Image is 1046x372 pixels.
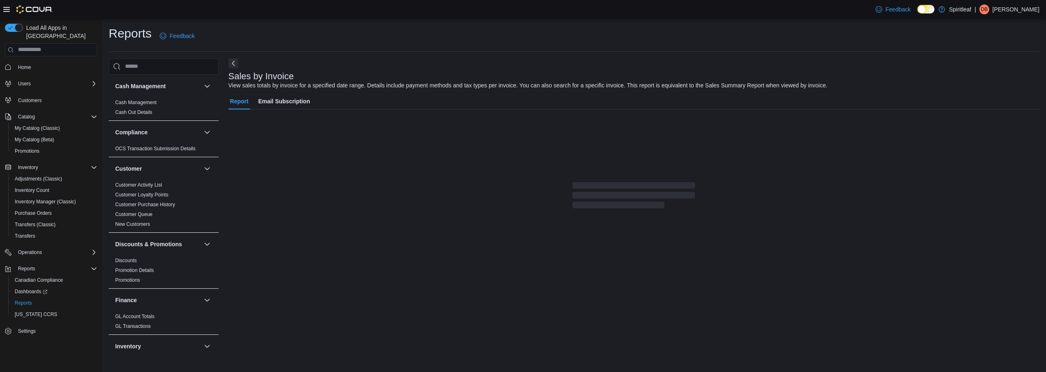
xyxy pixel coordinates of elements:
span: My Catalog (Classic) [15,125,60,131]
button: Users [15,79,34,89]
a: Home [15,62,34,72]
h3: Customer [115,165,142,173]
span: Customer Activity List [115,182,162,188]
button: Next [228,58,238,68]
span: Customer Queue [115,211,152,218]
a: OCS Transaction Submission Details [115,146,196,151]
a: GL Transactions [115,323,151,329]
span: Users [15,79,97,89]
span: Inventory Count [11,185,97,195]
span: Settings [15,326,97,336]
h3: Sales by Invoice [228,71,294,81]
p: | [974,4,976,14]
h3: Inventory [115,342,141,350]
a: [US_STATE] CCRS [11,310,60,319]
span: Reports [15,300,32,306]
span: Operations [18,249,42,256]
button: Transfers [8,230,101,242]
span: Operations [15,247,97,257]
span: Inventory [18,164,38,171]
div: Discounts & Promotions [109,256,219,288]
input: Dark Mode [917,5,934,13]
span: My Catalog (Beta) [11,135,97,145]
span: Reports [11,298,97,308]
button: My Catalog (Beta) [8,134,101,145]
span: Reports [18,265,35,272]
div: Cash Management [109,98,219,120]
span: Catalog [18,114,35,120]
button: Inventory [115,342,201,350]
span: Adjustments (Classic) [11,174,97,184]
span: Settings [18,328,36,334]
span: Transfers (Classic) [11,220,97,229]
a: Transfers [11,231,38,241]
button: Compliance [115,128,201,136]
a: Feedback [872,1,914,18]
span: Transfers (Classic) [15,221,56,228]
a: Transfers (Classic) [11,220,59,229]
span: Customers [18,97,42,104]
a: Promotion Details [115,267,154,273]
h3: Compliance [115,128,148,136]
span: Inventory Manager (Classic) [15,198,76,205]
span: Washington CCRS [11,310,97,319]
img: Cova [16,5,53,13]
a: My Catalog (Classic) [11,123,63,133]
button: Customer [202,164,212,174]
button: Catalog [2,111,101,123]
span: My Catalog (Classic) [11,123,97,133]
button: Compliance [202,127,212,137]
button: Adjustments (Classic) [8,173,101,185]
button: [US_STATE] CCRS [8,309,101,320]
button: Inventory [202,341,212,351]
span: GL Account Totals [115,313,154,320]
span: Loading [572,184,695,210]
button: Inventory [2,162,101,173]
h1: Reports [109,25,152,42]
h3: Finance [115,296,137,304]
span: Customers [15,95,97,105]
span: Inventory [15,163,97,172]
button: Home [2,61,101,73]
button: Transfers (Classic) [8,219,101,230]
span: Customer Purchase History [115,201,175,208]
button: Discounts & Promotions [115,240,201,248]
button: Reports [8,297,101,309]
span: My Catalog (Beta) [15,136,54,143]
a: Customers [15,96,45,105]
span: Customer Loyalty Points [115,192,168,198]
span: Email Subscription [258,93,310,109]
a: Settings [15,326,39,336]
span: Cash Out Details [115,109,152,116]
button: Users [2,78,101,89]
a: GL Account Totals [115,314,154,319]
span: Transfers [15,233,35,239]
button: Inventory Manager (Classic) [8,196,101,207]
span: Dashboards [11,287,97,296]
span: Canadian Compliance [11,275,97,285]
a: Inventory Count [11,185,53,195]
button: Customer [115,165,201,173]
span: Load All Apps in [GEOGRAPHIC_DATA] [23,24,97,40]
p: [PERSON_NAME] [992,4,1039,14]
button: Finance [202,295,212,305]
span: GL Transactions [115,323,151,330]
span: Promotions [115,277,140,283]
a: Customer Purchase History [115,202,175,207]
button: Catalog [15,112,38,122]
p: Spiritleaf [949,4,971,14]
button: Settings [2,325,101,337]
span: [US_STATE] CCRS [15,311,57,318]
div: Delaney B [979,4,989,14]
span: DB [981,4,988,14]
a: Dashboards [11,287,51,296]
button: Reports [2,263,101,274]
span: Purchase Orders [15,210,52,216]
span: Feedback [170,32,194,40]
div: View sales totals by invoice for a specified date range. Details include payment methods and tax ... [228,81,827,90]
span: Users [18,80,31,87]
div: Finance [109,312,219,334]
span: Dashboards [15,288,47,295]
a: Adjustments (Classic) [11,174,65,184]
button: Discounts & Promotions [202,239,212,249]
